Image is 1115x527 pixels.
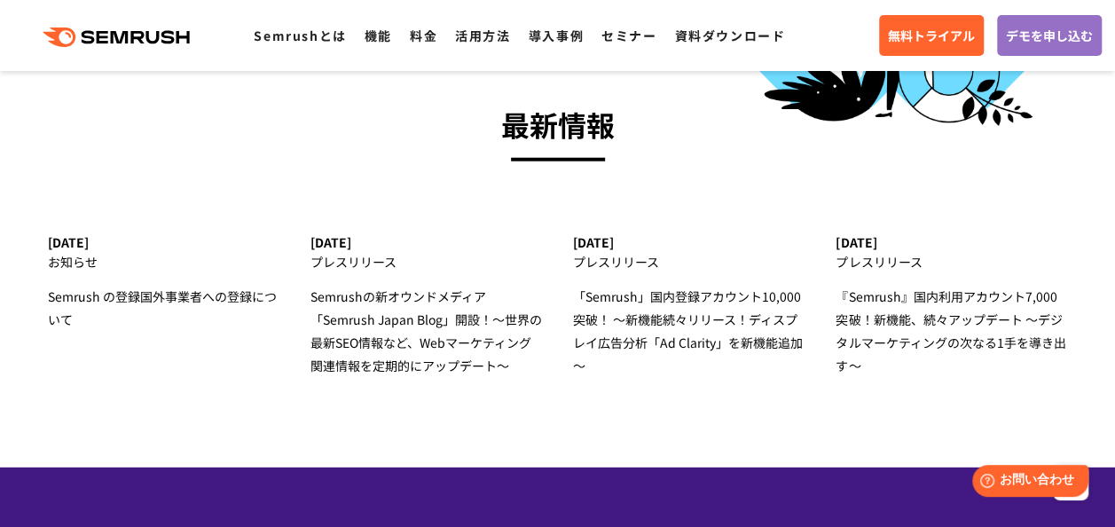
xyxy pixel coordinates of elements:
[48,287,277,328] span: Semrush の登録国外事業者への登録について
[310,235,542,377] a: [DATE] プレスリリース Semrushの新オウンドメディア 「Semrush Japan Blog」開設！～世界の最新SEO情報など、Webマーケティング関連情報を定期的にアップデート～
[601,27,656,44] a: セミナー
[365,27,392,44] a: 機能
[573,235,805,377] a: [DATE] プレスリリース 「Semrush」国内登録アカウント10,000突破！ ～新機能続々リリース！ディスプレイ広告分析「Ad Clarity」を新機能追加～
[879,15,984,56] a: 無料トライアル
[48,235,279,331] a: [DATE] お知らせ Semrush の登録国外事業者への登録について
[573,250,805,273] div: プレスリリース
[310,250,542,273] div: プレスリリース
[48,250,279,273] div: お知らせ
[836,250,1067,273] div: プレスリリース
[836,235,1067,377] a: [DATE] プレスリリース 『Semrush』国内利用アカウント7,000突破！新機能、続々アップデート ～デジタルマーケティングの次なる1手を導き出す～
[48,235,279,250] div: [DATE]
[888,26,975,45] span: 無料トライアル
[529,27,584,44] a: 導入事例
[836,235,1067,250] div: [DATE]
[1006,26,1093,45] span: デモを申し込む
[310,287,542,374] span: Semrushの新オウンドメディア 「Semrush Japan Blog」開設！～世界の最新SEO情報など、Webマーケティング関連情報を定期的にアップデート～
[836,287,1065,374] span: 『Semrush』国内利用アカウント7,000突破！新機能、続々アップデート ～デジタルマーケティングの次なる1手を導き出す～
[997,15,1102,56] a: デモを申し込む
[455,27,510,44] a: 活用方法
[573,235,805,250] div: [DATE]
[957,458,1095,507] iframe: Help widget launcher
[674,27,785,44] a: 資料ダウンロード
[48,100,1068,148] h3: 最新情報
[573,287,803,374] span: 「Semrush」国内登録アカウント10,000突破！ ～新機能続々リリース！ディスプレイ広告分析「Ad Clarity」を新機能追加～
[410,27,437,44] a: 料金
[254,27,346,44] a: Semrushとは
[310,235,542,250] div: [DATE]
